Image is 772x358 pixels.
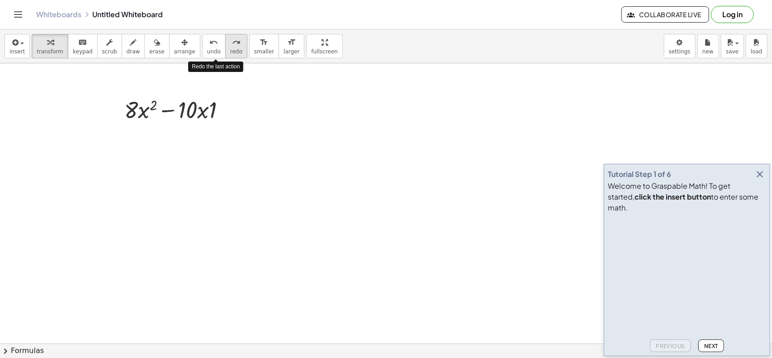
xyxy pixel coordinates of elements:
[102,48,117,55] span: scrub
[702,48,714,55] span: new
[232,37,241,48] i: redo
[202,34,226,58] button: undoundo
[287,37,296,48] i: format_size
[721,34,744,58] button: save
[704,343,718,349] span: Next
[608,181,766,213] div: Welcome to Graspable Math! To get started, to enter some math.
[746,34,767,58] button: load
[209,37,218,48] i: undo
[78,37,87,48] i: keyboard
[311,48,337,55] span: fullscreen
[711,6,754,23] button: Log in
[306,34,342,58] button: fullscreen
[225,34,247,58] button: redoredo
[68,34,98,58] button: keyboardkeypad
[37,48,63,55] span: transform
[97,34,122,58] button: scrub
[698,339,724,352] button: Next
[284,48,299,55] span: larger
[629,10,701,19] span: Collaborate Live
[260,37,268,48] i: format_size
[174,48,195,55] span: arrange
[635,192,711,201] b: click the insert button
[127,48,140,55] span: draw
[11,7,25,22] button: Toggle navigation
[9,48,25,55] span: insert
[664,34,696,58] button: settings
[669,48,691,55] span: settings
[254,48,274,55] span: smaller
[32,34,68,58] button: transform
[188,62,243,72] div: Redo the last action
[697,34,719,58] button: new
[122,34,145,58] button: draw
[73,48,93,55] span: keypad
[751,48,763,55] span: load
[279,34,304,58] button: format_sizelarger
[149,48,164,55] span: erase
[207,48,221,55] span: undo
[36,10,81,19] a: Whiteboards
[230,48,242,55] span: redo
[621,6,709,23] button: Collaborate Live
[249,34,279,58] button: format_sizesmaller
[608,169,671,180] div: Tutorial Step 1 of 6
[726,48,739,55] span: save
[5,34,30,58] button: insert
[169,34,200,58] button: arrange
[144,34,169,58] button: erase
